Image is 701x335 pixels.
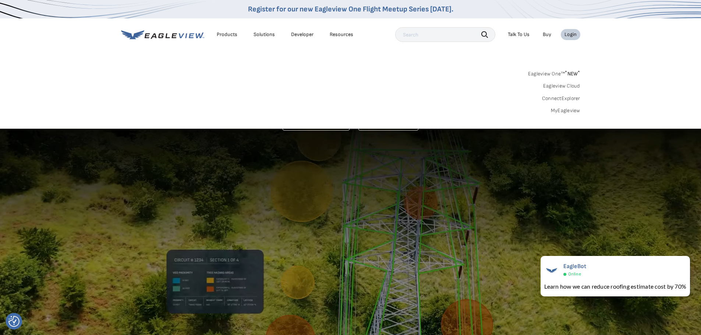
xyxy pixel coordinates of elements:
a: Buy [543,31,551,38]
div: Talk To Us [508,31,530,38]
button: Consent Preferences [8,316,20,327]
img: EagleBot [544,263,559,278]
a: Developer [291,31,314,38]
img: Revisit consent button [8,316,20,327]
div: Login [564,31,577,38]
a: MyEagleview [551,107,580,114]
a: Register for our new Eagleview One Flight Meetup Series [DATE]. [248,5,453,14]
input: Search [395,27,495,42]
span: NEW [565,71,580,77]
a: Eagleview One™*NEW* [528,68,580,77]
a: ConnectExplorer [542,95,580,102]
div: Solutions [254,31,275,38]
a: Eagleview Cloud [543,83,580,89]
span: Online [568,271,581,277]
div: Resources [330,31,353,38]
div: Learn how we can reduce roofing estimate cost by 70% [544,282,686,291]
div: Products [217,31,237,38]
span: EagleBot [563,263,587,270]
